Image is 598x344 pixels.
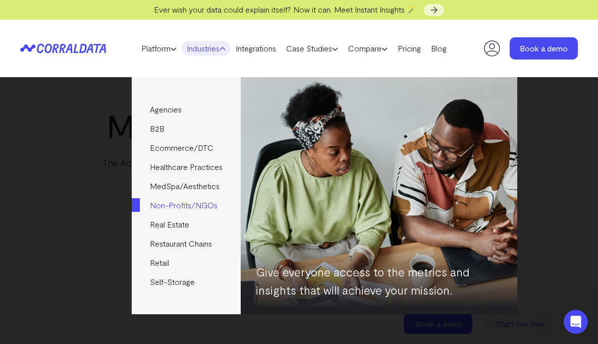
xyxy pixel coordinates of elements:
a: Ecommerce/DTC [132,138,240,157]
a: Agencies [132,100,240,119]
a: B2B [132,119,240,138]
a: Blog [426,41,452,56]
a: Non-Profits/NGOs [132,196,240,215]
a: Platform [136,41,182,56]
a: Integrations [231,41,281,56]
a: Compare [343,41,393,56]
a: Restaurant Chains [132,234,240,253]
a: Retail [132,253,240,272]
a: Pricing [393,41,426,56]
a: Industries [182,41,231,56]
a: Self-Storage [132,272,240,292]
a: Book a demo [510,37,578,60]
a: Healthcare Practices [132,157,240,177]
a: MedSpa/Aesthetics [132,177,240,196]
a: Real Estate [132,215,240,234]
iframe: Intercom live chat [564,310,588,334]
a: Case Studies [281,41,343,56]
span: Ever wish your data could explain itself? Now it can. Meet Instant Insights 🪄 [154,5,417,14]
p: Give everyone access to the metrics and insights that will achieve your mission. [256,263,483,299]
